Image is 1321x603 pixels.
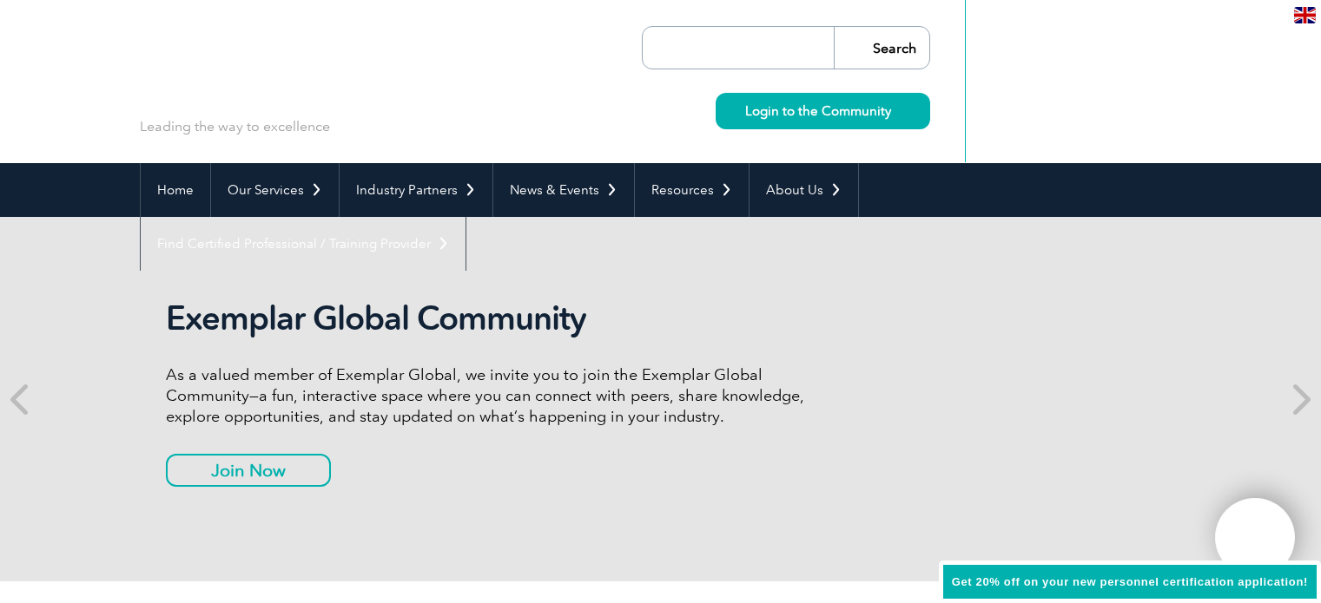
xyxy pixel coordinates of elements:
[952,575,1308,588] span: Get 20% off on your new personnel certification application!
[716,93,930,129] a: Login to the Community
[891,106,901,115] img: svg+xml;nitro-empty-id=MzcwOjIyMw==-1;base64,PHN2ZyB2aWV3Qm94PSIwIDAgMTEgMTEiIHdpZHRoPSIxMSIgaGVp...
[1294,7,1316,23] img: en
[166,364,817,427] p: As a valued member of Exemplar Global, we invite you to join the Exemplar Global Community—a fun,...
[1233,516,1277,560] img: svg+xml;nitro-empty-id=MTgxNToxMTY=-1;base64,PHN2ZyB2aWV3Qm94PSIwIDAgNDAwIDQwMCIgd2lkdGg9IjQwMCIg...
[141,217,466,271] a: Find Certified Professional / Training Provider
[750,163,858,217] a: About Us
[166,454,331,487] a: Join Now
[493,163,634,217] a: News & Events
[166,298,817,338] h2: Exemplar Global Community
[211,163,339,217] a: Our Services
[141,163,210,217] a: Home
[340,163,492,217] a: Industry Partners
[140,117,330,136] p: Leading the way to excellence
[834,27,929,69] input: Search
[635,163,749,217] a: Resources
